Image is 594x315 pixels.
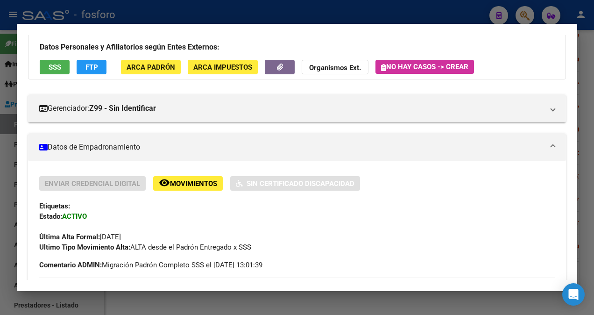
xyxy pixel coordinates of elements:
[49,63,61,72] span: SSS
[230,176,360,191] button: Sin Certificado Discapacidad
[39,260,262,270] span: Migración Padrón Completo SSS el [DATE] 13:01:39
[39,103,544,114] mat-panel-title: Gerenciador:
[121,60,181,74] button: ARCA Padrón
[247,179,354,188] span: Sin Certificado Discapacidad
[39,243,251,251] span: ALTA desde el Padrón Entregado x SSS
[62,212,87,221] strong: ACTIVO
[45,179,140,188] span: Enviar Credencial Digital
[85,63,98,72] span: FTP
[188,60,258,74] button: ARCA Impuestos
[39,261,102,269] strong: Comentario ADMIN:
[375,60,474,74] button: No hay casos -> Crear
[39,176,146,191] button: Enviar Credencial Digital
[28,133,566,161] mat-expansion-panel-header: Datos de Empadronamiento
[562,283,585,306] div: Open Intercom Messenger
[39,243,130,251] strong: Ultimo Tipo Movimiento Alta:
[159,177,170,188] mat-icon: remove_red_eye
[40,60,70,74] button: SSS
[381,63,468,71] span: No hay casos -> Crear
[39,142,544,153] mat-panel-title: Datos de Empadronamiento
[153,176,223,191] button: Movimientos
[77,60,106,74] button: FTP
[39,202,70,210] strong: Etiquetas:
[309,64,361,72] strong: Organismos Ext.
[170,179,217,188] span: Movimientos
[127,63,175,72] span: ARCA Padrón
[39,233,121,241] span: [DATE]
[89,103,156,114] strong: Z99 - Sin Identificar
[40,42,554,53] h3: Datos Personales y Afiliatorios según Entes Externos:
[28,94,566,122] mat-expansion-panel-header: Gerenciador:Z99 - Sin Identificar
[193,63,252,72] span: ARCA Impuestos
[39,212,62,221] strong: Estado:
[302,60,368,74] button: Organismos Ext.
[39,233,100,241] strong: Última Alta Formal:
